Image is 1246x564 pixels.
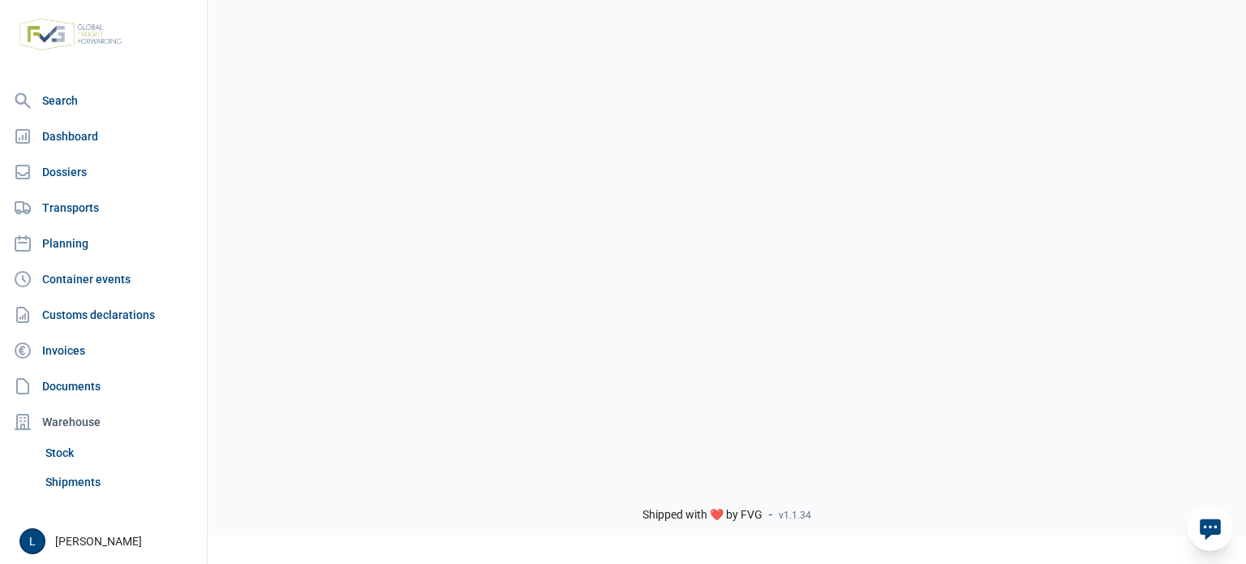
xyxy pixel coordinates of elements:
[6,156,200,188] a: Dossiers
[6,334,200,367] a: Invoices
[6,370,200,403] a: Documents
[6,192,200,224] a: Transports
[769,508,772,523] span: -
[6,406,200,438] div: Warehouse
[6,263,200,295] a: Container events
[779,509,811,522] span: v1.1.34
[39,438,200,467] a: Stock
[6,84,200,117] a: Search
[6,120,200,153] a: Dashboard
[19,528,197,554] div: [PERSON_NAME]
[6,227,200,260] a: Planning
[19,528,45,554] button: L
[13,12,128,57] img: FVG - Global freight forwarding
[6,299,200,331] a: Customs declarations
[642,508,763,523] span: Shipped with ❤️ by FVG
[39,467,200,497] a: Shipments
